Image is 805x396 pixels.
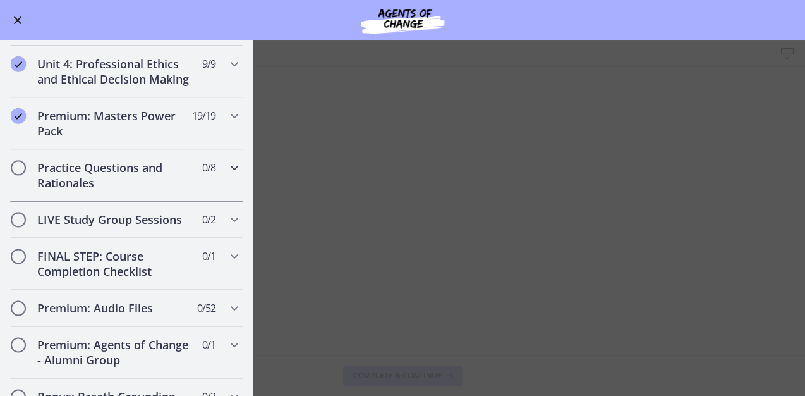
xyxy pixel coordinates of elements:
span: 0 / 1 [202,249,215,264]
span: 0 / 52 [197,300,215,316]
h2: Premium: Masters Power Pack [37,108,191,139]
span: 9 / 9 [202,56,215,71]
h2: FINAL STEP: Course Completion Checklist [37,249,191,279]
h2: Practice Questions and Rationales [37,160,191,190]
span: 19 / 19 [192,108,215,123]
span: 0 / 1 [202,337,215,352]
h2: Unit 4: Professional Ethics and Ethical Decision Making [37,56,191,87]
i: Completed [11,108,26,123]
h2: LIVE Study Group Sessions [37,212,191,227]
span: 0 / 2 [202,212,215,227]
i: Completed [11,56,26,71]
h2: Premium: Agents of Change - Alumni Group [37,337,191,368]
span: 0 / 8 [202,160,215,175]
img: Agents of Change [327,5,478,35]
button: Enable menu [10,13,25,28]
h2: Premium: Audio Files [37,300,191,316]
